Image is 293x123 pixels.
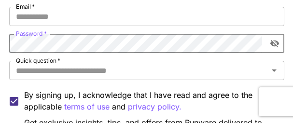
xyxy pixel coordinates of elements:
[128,101,181,113] p: privacy policy.
[16,56,60,65] label: Quick question
[267,64,281,77] button: Open
[266,35,283,52] button: toggle password visibility
[64,101,110,113] p: terms of use
[128,101,181,113] button: By signing up, I acknowledge that I have read and agree to the applicable terms of use and
[24,89,277,113] p: By signing up, I acknowledge that I have read and agree to the applicable and
[64,101,110,113] button: By signing up, I acknowledge that I have read and agree to the applicable and privacy policy.
[16,29,47,38] label: Password
[16,2,35,11] label: Email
